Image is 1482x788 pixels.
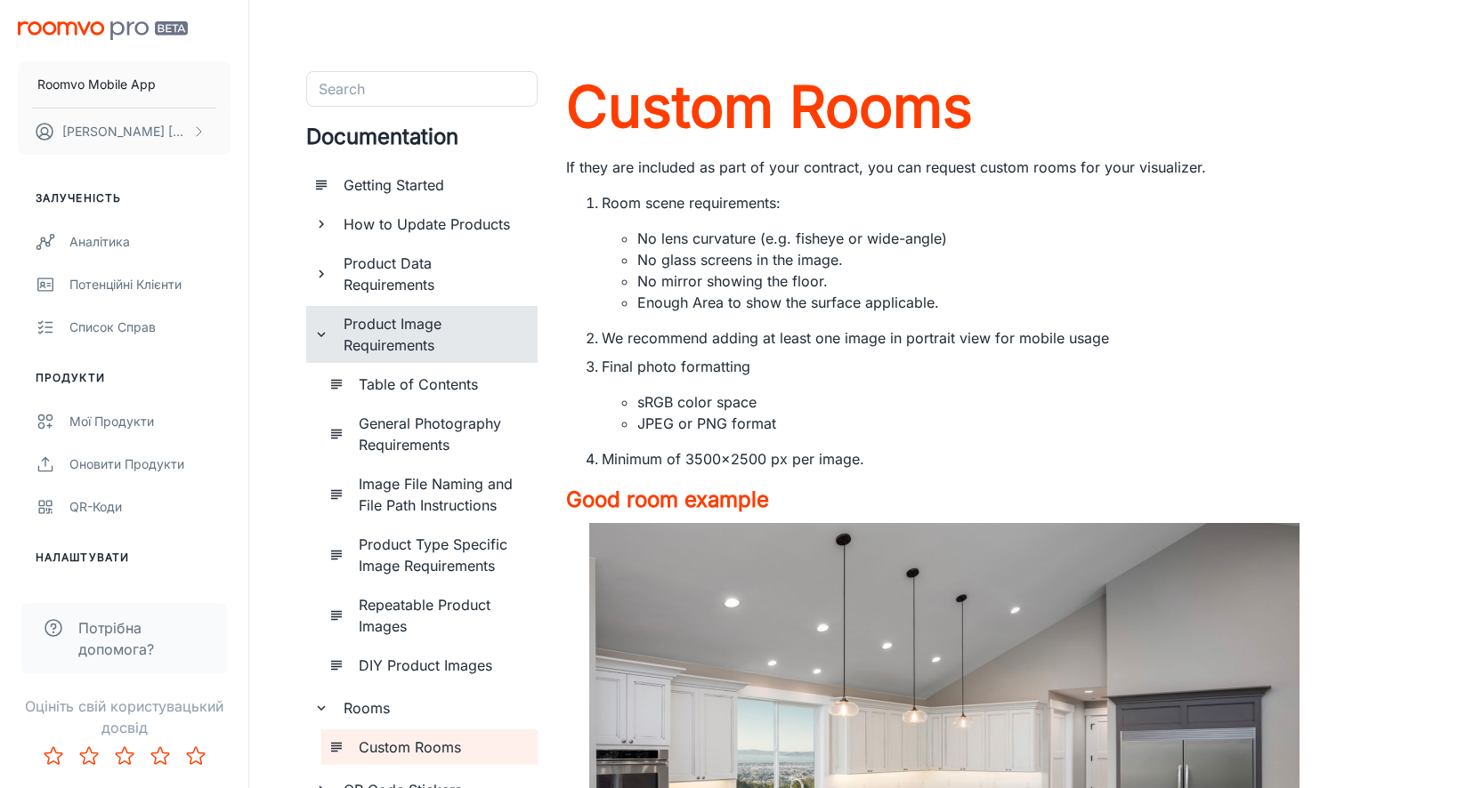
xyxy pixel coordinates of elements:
[344,697,523,719] h6: Rooms
[69,275,231,294] div: Потенційні клієнти
[566,484,1323,516] a: Good room example
[37,75,156,94] p: Roomvo Mobile App
[306,121,538,153] h4: Documentation
[359,473,523,516] h6: Image File Naming and File Path Instructions
[359,594,523,637] h6: Repeatable Product Images
[62,122,188,141] p: [PERSON_NAME] [PERSON_NAME]
[637,270,1323,292] li: No mirror showing the floor.
[344,313,523,356] h6: Product Image Requirements
[78,617,206,660] span: Потрібна допомога?
[69,497,231,517] div: QR-коди
[14,696,234,738] p: Оцініть свій користувацький досвід
[637,413,1323,434] li: JPEG or PNG format
[18,109,231,155] button: [PERSON_NAME] [PERSON_NAME]
[602,327,1323,349] p: We recommend adding at least one image in portrait view for mobile usage
[344,253,523,295] h6: Product Data Requirements
[602,356,1323,377] p: Final photo formatting
[178,738,214,774] button: Rate 5 star
[36,738,71,774] button: Rate 1 star
[344,174,523,196] h6: Getting Started
[359,374,523,395] h6: Table of Contents
[602,192,1323,213] p: Room scene requirements:
[359,413,523,455] h6: General Photography Requirements
[359,655,523,676] h6: DIY Product Images
[566,71,1323,142] a: Custom Rooms
[142,738,178,774] button: Rate 4 star
[602,448,1323,470] p: Minimum of 3500x2500 px per image.
[69,454,231,474] div: Оновити продукти
[528,88,531,92] button: Open
[637,391,1323,413] li: sRGB color space
[637,292,1323,313] li: Enough Area to show the surface applicable.
[344,213,523,235] h6: How to Update Products
[566,157,1323,178] p: If they are included as part of your contract, you can request custom rooms for your visualizer.
[637,249,1323,270] li: No glass screens in the image.
[359,534,523,576] h6: Product Type Specific Image Requirements
[18,61,231,108] button: Roomvo Mobile App
[637,228,1323,249] li: No lens curvature (e.g. fisheye or wide-angle)
[71,738,107,774] button: Rate 2 star
[69,318,231,337] div: Список справ
[69,232,231,252] div: Аналітика
[69,412,231,431] div: Мої продукти
[359,736,523,758] h6: Custom Rooms
[107,738,142,774] button: Rate 3 star
[18,21,188,40] img: Roomvo PRO Beta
